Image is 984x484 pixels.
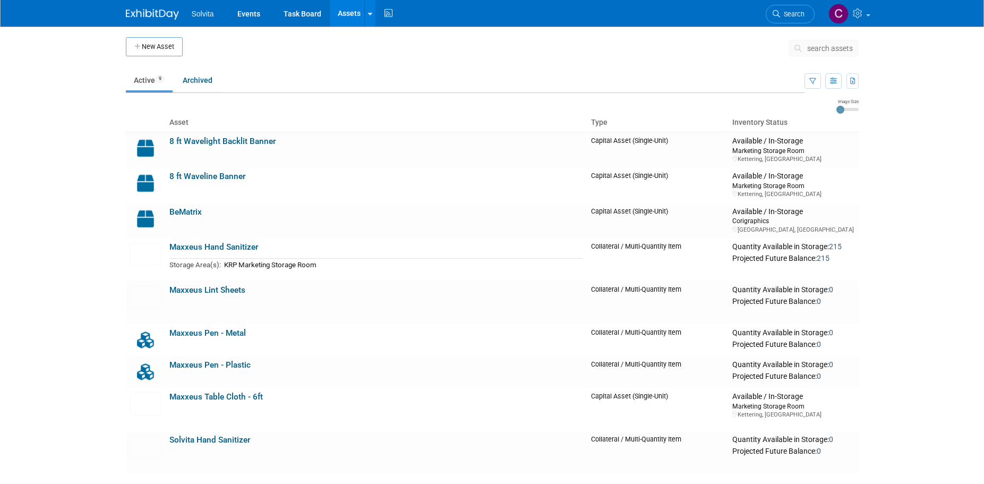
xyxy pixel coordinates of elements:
td: Capital Asset (Single-Unit) [587,388,728,431]
span: 9 [156,75,165,83]
span: Solvita [192,10,214,18]
td: KRP Marketing Storage Room [221,258,583,270]
a: 8 ft Waveline Banner [169,172,245,181]
td: Collateral / Multi-Quantity Item [587,431,728,474]
a: Maxxeus Pen - Metal [169,328,246,338]
img: Collateral-Icon-2.png [130,328,161,352]
div: Quantity Available in Storage: [732,360,854,370]
div: Kettering, [GEOGRAPHIC_DATA] [732,190,854,198]
div: Kettering, [GEOGRAPHIC_DATA] [732,155,854,163]
a: Active9 [126,70,173,90]
span: 0 [829,285,833,294]
span: 0 [817,340,821,349]
td: Collateral / Multi-Quantity Item [587,238,728,281]
a: BeMatrix [169,207,202,217]
span: 0 [817,447,821,455]
span: Storage Area(s): [169,261,221,269]
span: 0 [829,435,833,444]
div: Projected Future Balance: [732,252,854,264]
div: Marketing Storage Room [732,146,854,155]
a: Maxxeus Table Cloth - 6ft [169,392,263,402]
img: ExhibitDay [126,9,179,20]
div: Available / In-Storage [732,207,854,217]
div: Available / In-Storage [732,172,854,181]
button: New Asset [126,37,183,56]
button: search assets [789,40,859,57]
td: Collateral / Multi-Quantity Item [587,281,728,324]
span: Search [780,10,805,18]
span: 215 [829,242,842,251]
div: Marketing Storage Room [732,402,854,411]
div: Available / In-Storage [732,137,854,146]
span: 0 [829,360,833,369]
a: 8 ft Wavelight Backlit Banner [169,137,276,146]
div: Quantity Available in Storage: [732,328,854,338]
a: Maxxeus Hand Sanitizer [169,242,258,252]
div: Kettering, [GEOGRAPHIC_DATA] [732,411,854,419]
a: Maxxeus Pen - Plastic [169,360,251,370]
img: Capital-Asset-Icon-2.png [130,207,161,231]
div: Projected Future Balance: [732,295,854,307]
td: Collateral / Multi-Quantity Item [587,324,728,356]
div: Projected Future Balance: [732,338,854,350]
div: Available / In-Storage [732,392,854,402]
div: Quantity Available in Storage: [732,242,854,252]
span: search assets [807,44,853,53]
div: Projected Future Balance: [732,445,854,456]
div: Corigraphics [732,216,854,225]
img: Cindy Miller [828,4,849,24]
span: 215 [817,254,829,262]
div: Marketing Storage Room [732,181,854,190]
div: Quantity Available in Storage: [732,285,854,295]
div: Quantity Available in Storage: [732,435,854,445]
a: Archived [175,70,220,90]
img: Capital-Asset-Icon-2.png [130,137,161,160]
span: 0 [817,372,821,380]
img: Capital-Asset-Icon-2.png [130,172,161,195]
td: Capital Asset (Single-Unit) [587,203,728,238]
td: Capital Asset (Single-Unit) [587,132,728,167]
td: Capital Asset (Single-Unit) [587,167,728,202]
th: Asset [165,114,587,132]
div: [GEOGRAPHIC_DATA], [GEOGRAPHIC_DATA] [732,226,854,234]
span: 0 [817,297,821,305]
a: Search [766,5,815,23]
img: Collateral-Icon-2.png [130,360,161,384]
span: 0 [829,328,833,337]
div: Image Size [836,98,859,105]
th: Type [587,114,728,132]
a: Maxxeus Lint Sheets [169,285,245,295]
a: Solvita Hand Sanitizer [169,435,250,445]
td: Collateral / Multi-Quantity Item [587,356,728,388]
div: Projected Future Balance: [732,370,854,381]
